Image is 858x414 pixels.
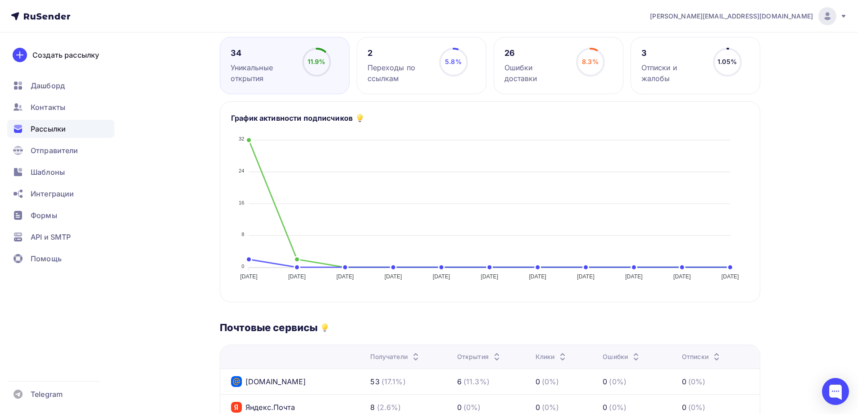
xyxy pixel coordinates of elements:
[641,62,705,84] div: Отписки и жалобы
[536,376,540,387] div: 0
[504,62,568,84] div: Ошибки доставки
[308,58,326,65] span: 11.9%
[368,48,431,59] div: 2
[463,402,481,413] div: (0%)
[231,48,294,59] div: 34
[7,141,114,159] a: Отправители
[536,352,568,361] div: Клики
[31,167,65,177] span: Шаблоны
[7,206,114,224] a: Формы
[31,123,66,134] span: Рассылки
[457,352,502,361] div: Открытия
[717,58,737,65] span: 1.05%
[625,273,643,280] tspan: [DATE]
[31,188,74,199] span: Интеграции
[7,77,114,95] a: Дашборд
[239,168,245,173] tspan: 24
[463,376,490,387] div: (11.3%)
[582,58,599,65] span: 8.3%
[603,376,607,387] div: 0
[231,113,353,123] h5: График активности подписчиков
[650,7,847,25] a: [PERSON_NAME][EMAIL_ADDRESS][DOMAIN_NAME]
[220,321,318,334] h3: Почтовые сервисы
[504,48,568,59] div: 26
[381,376,406,387] div: (17.1%)
[231,402,295,413] div: Яндекс.Почта
[241,232,244,237] tspan: 8
[385,273,402,280] tspan: [DATE]
[32,50,99,60] div: Создать рассылку
[542,402,559,413] div: (0%)
[603,402,607,413] div: 0
[603,352,641,361] div: Ошибки
[31,102,65,113] span: Контакты
[433,273,450,280] tspan: [DATE]
[536,402,540,413] div: 0
[7,98,114,116] a: Контакты
[529,273,546,280] tspan: [DATE]
[682,402,686,413] div: 0
[370,376,379,387] div: 53
[722,273,739,280] tspan: [DATE]
[7,163,114,181] a: Шаблоны
[641,48,705,59] div: 3
[231,62,294,84] div: Уникальные открытия
[682,352,722,361] div: Отписки
[457,402,462,413] div: 0
[368,62,431,84] div: Переходы по ссылкам
[445,58,462,65] span: 5.8%
[542,376,559,387] div: (0%)
[370,402,375,413] div: 8
[231,376,306,387] div: [DOMAIN_NAME]
[239,200,245,205] tspan: 16
[377,402,401,413] div: (2.6%)
[241,264,244,269] tspan: 0
[609,376,626,387] div: (0%)
[688,402,706,413] div: (0%)
[650,12,813,21] span: [PERSON_NAME][EMAIL_ADDRESS][DOMAIN_NAME]
[31,210,57,221] span: Формы
[31,145,78,156] span: Отправители
[31,389,63,400] span: Telegram
[609,402,626,413] div: (0%)
[240,273,258,280] tspan: [DATE]
[673,273,691,280] tspan: [DATE]
[370,352,421,361] div: Получатели
[7,120,114,138] a: Рассылки
[688,376,706,387] div: (0%)
[336,273,354,280] tspan: [DATE]
[239,136,245,141] tspan: 32
[31,80,65,91] span: Дашборд
[481,273,499,280] tspan: [DATE]
[577,273,595,280] tspan: [DATE]
[682,376,686,387] div: 0
[31,232,71,242] span: API и SMTP
[31,253,62,264] span: Помощь
[288,273,306,280] tspan: [DATE]
[457,376,462,387] div: 6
